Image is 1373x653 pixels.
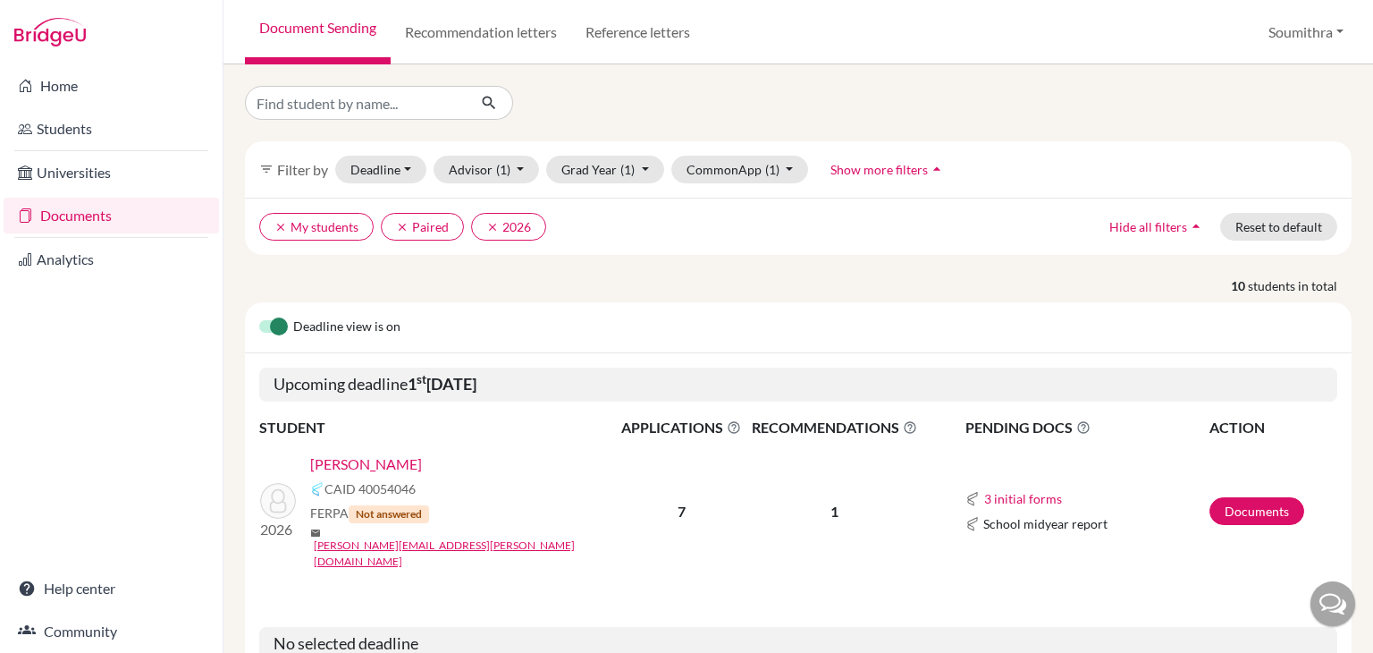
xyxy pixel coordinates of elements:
[324,479,416,498] span: CAID 40054046
[678,503,686,520] b: 7
[310,454,422,475] a: [PERSON_NAME]
[1209,416,1337,439] th: ACTION
[310,528,321,539] span: mail
[671,156,809,183] button: CommonApp(1)
[1187,217,1205,235] i: arrow_drop_up
[310,482,324,496] img: Common App logo
[4,242,219,277] a: Analytics
[1220,213,1337,241] button: Reset to default
[965,492,980,506] img: Common App logo
[965,417,1208,438] span: PENDING DOCS
[314,538,629,570] a: [PERSON_NAME][EMAIL_ADDRESS][PERSON_NAME][DOMAIN_NAME]
[1231,276,1248,295] strong: 10
[408,374,476,394] b: 1 [DATE]
[4,155,219,191] a: Universities
[815,156,961,183] button: Show more filtersarrow_drop_up
[245,86,467,120] input: Find student by name...
[417,372,426,386] sup: st
[618,417,745,438] span: APPLICATIONS
[983,514,1108,533] span: School midyear report
[765,162,779,177] span: (1)
[260,519,296,540] p: 2026
[1248,276,1352,295] span: students in total
[259,162,274,176] i: filter_list
[381,213,464,241] button: clearPaired
[4,198,219,233] a: Documents
[746,501,922,522] p: 1
[396,221,409,233] i: clear
[434,156,540,183] button: Advisor(1)
[620,162,635,177] span: (1)
[259,368,1337,402] h5: Upcoming deadline
[277,161,328,178] span: Filter by
[983,488,1063,509] button: 3 initial forms
[1260,15,1352,49] button: Soumithra
[4,571,219,606] a: Help center
[4,614,219,649] a: Community
[928,160,946,178] i: arrow_drop_up
[335,156,426,183] button: Deadline
[259,213,374,241] button: clearMy students
[14,18,86,47] img: Bridge-U
[260,483,296,519] img: Karn, Kushagr
[259,416,617,439] th: STUDENT
[4,111,219,147] a: Students
[471,213,546,241] button: clear2026
[293,317,400,338] span: Deadline view is on
[546,156,664,183] button: Grad Year(1)
[4,68,219,104] a: Home
[1209,497,1304,525] a: Documents
[349,505,429,523] span: Not answered
[310,504,429,523] span: FERPA
[1109,219,1187,234] span: Hide all filters
[965,517,980,531] img: Common App logo
[830,162,928,177] span: Show more filters
[274,221,287,233] i: clear
[486,221,499,233] i: clear
[746,417,922,438] span: RECOMMENDATIONS
[496,162,510,177] span: (1)
[1094,213,1220,241] button: Hide all filtersarrow_drop_up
